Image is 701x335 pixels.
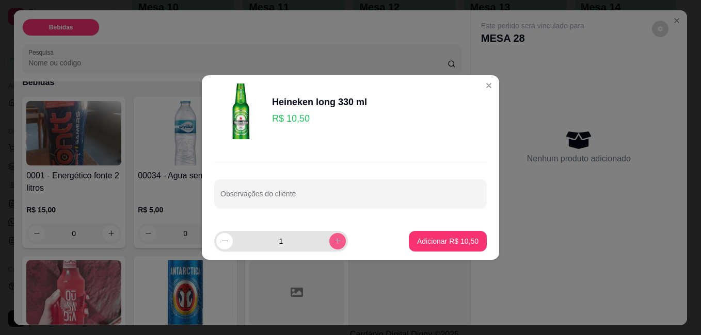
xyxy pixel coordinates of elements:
[214,83,266,139] img: product-image
[272,111,367,126] p: R$ 10,50
[409,231,487,252] button: Adicionar R$ 10,50
[220,193,481,203] input: Observações do cliente
[481,77,497,94] button: Close
[216,233,233,249] button: decrease-product-quantity
[272,95,367,109] div: Heineken long 330 ml
[417,236,479,246] p: Adicionar R$ 10,50
[329,233,346,249] button: increase-product-quantity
